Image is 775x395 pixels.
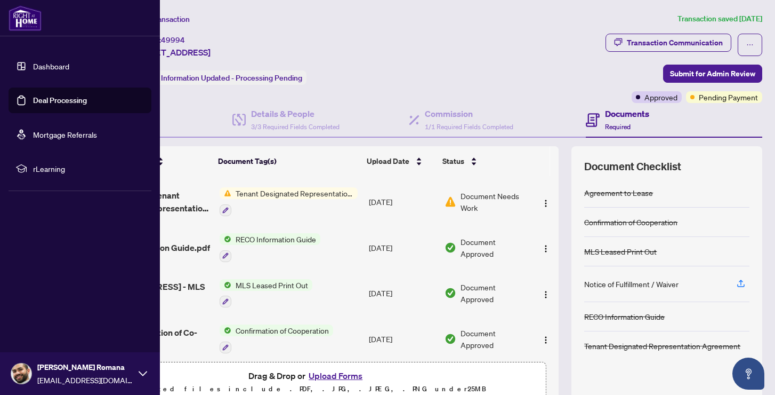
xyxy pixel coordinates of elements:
span: Document Needs Work [461,190,528,214]
span: Confirmation of Cooperation [231,325,333,336]
span: MLS Leased Print Out [231,279,312,291]
div: Tenant Designated Representation Agreement [584,340,740,352]
th: Upload Date [362,146,438,176]
img: Logo [542,290,550,299]
span: Status [442,155,464,167]
span: Document Approved [461,236,528,259]
span: Approved [644,91,677,103]
button: Logo [537,330,554,347]
span: RECO Information Guide [231,233,320,245]
a: Dashboard [33,61,69,71]
th: Document Tag(s) [214,146,362,176]
a: Mortgage Referrals [33,130,97,139]
button: Logo [537,239,554,256]
img: Document Status [445,196,456,208]
h4: Details & People [251,107,340,120]
div: Confirmation of Cooperation [584,216,677,228]
span: 49994 [161,35,185,45]
span: [EMAIL_ADDRESS][DOMAIN_NAME] [37,374,133,386]
button: Transaction Communication [606,34,731,52]
img: Logo [542,336,550,344]
span: Document Checklist [584,159,681,174]
span: Required [605,123,631,131]
div: Agreement to Lease [584,187,653,199]
td: [DATE] [365,225,441,271]
button: Status IconConfirmation of Cooperation [220,325,333,353]
article: Transaction saved [DATE] [677,13,762,25]
img: Status Icon [220,279,231,291]
img: Profile Icon [11,364,31,384]
img: Status Icon [220,325,231,336]
span: Document Approved [461,281,528,305]
img: Document Status [445,287,456,299]
span: Document Approved [461,327,528,351]
span: Pending Payment [699,91,758,103]
img: logo [9,5,42,31]
span: 3/3 Required Fields Completed [251,123,340,131]
img: Status Icon [220,187,231,199]
span: Tenant Designated Representation Agreement [231,187,358,199]
button: Submit for Admin Review [663,65,762,83]
h4: Documents [605,107,649,120]
span: ellipsis [746,41,754,49]
a: Deal Processing [33,96,87,105]
img: Document Status [445,333,456,345]
span: View Transaction [133,14,190,24]
button: Status IconTenant Designated Representation Agreement [220,187,358,216]
button: Open asap [732,358,764,390]
img: Logo [542,244,550,253]
button: Upload Forms [305,369,366,383]
div: Transaction Communication [627,34,723,51]
div: RECO Information Guide [584,311,665,322]
button: Status IconRECO Information Guide [220,233,320,262]
span: Information Updated - Processing Pending [161,73,302,83]
span: Submit for Admin Review [670,65,755,82]
span: [PERSON_NAME] Romana [37,361,133,373]
div: Status: [132,70,306,85]
button: Status IconMLS Leased Print Out [220,279,312,308]
img: Document Status [445,242,456,254]
span: rLearning [33,163,144,175]
span: [STREET_ADDRESS] [132,46,211,59]
h4: Commission [425,107,513,120]
span: Drag & Drop or [248,369,366,383]
div: MLS Leased Print Out [584,246,657,257]
span: 1/1 Required Fields Completed [425,123,513,131]
th: Status [438,146,530,176]
button: Logo [537,193,554,210]
td: [DATE] [365,316,441,362]
td: [DATE] [365,179,441,225]
button: Logo [537,285,554,302]
img: Status Icon [220,233,231,245]
td: [DATE] [365,271,441,317]
div: Notice of Fulfillment / Waiver [584,278,679,290]
img: Logo [542,199,550,208]
span: Upload Date [367,155,409,167]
